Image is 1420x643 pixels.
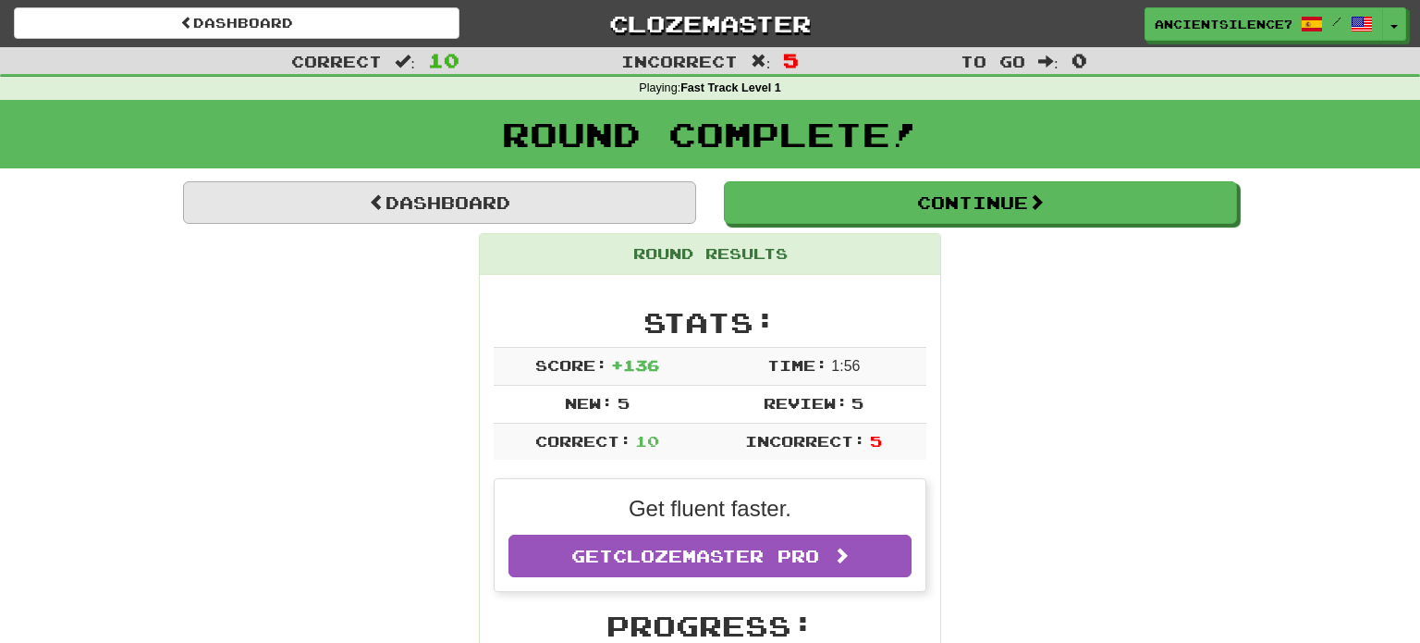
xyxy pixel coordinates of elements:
span: / [1332,15,1341,28]
span: 10 [428,49,459,71]
span: 5 [870,432,882,450]
span: 10 [635,432,659,450]
a: AncientSilence7287 / [1145,7,1383,41]
span: : [395,54,415,69]
span: Correct [291,52,382,70]
span: 5 [851,394,863,412]
span: Incorrect [621,52,738,70]
button: Continue [724,181,1237,224]
span: : [1038,54,1059,69]
span: AncientSilence7287 [1155,16,1291,32]
div: Round Results [480,234,940,275]
span: Time: [767,356,827,374]
a: Dashboard [183,181,696,224]
span: 5 [618,394,630,412]
span: 5 [783,49,799,71]
span: Clozemaster Pro [613,546,819,566]
p: Get fluent faster. [508,493,912,525]
span: : [751,54,771,69]
span: To go [961,52,1025,70]
span: + 136 [611,356,659,374]
h2: Progress: [494,611,926,641]
h2: Stats: [494,307,926,338]
span: Score: [535,356,607,374]
a: GetClozemaster Pro [508,535,912,577]
span: 1 : 56 [831,358,860,374]
h1: Round Complete! [6,116,1414,153]
span: 0 [1071,49,1087,71]
strong: Fast Track Level 1 [680,81,781,94]
span: New: [565,394,613,412]
a: Dashboard [14,7,459,39]
a: Clozemaster [487,7,933,40]
span: Incorrect: [745,432,865,450]
span: Correct: [535,432,631,450]
span: Review: [764,394,848,412]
